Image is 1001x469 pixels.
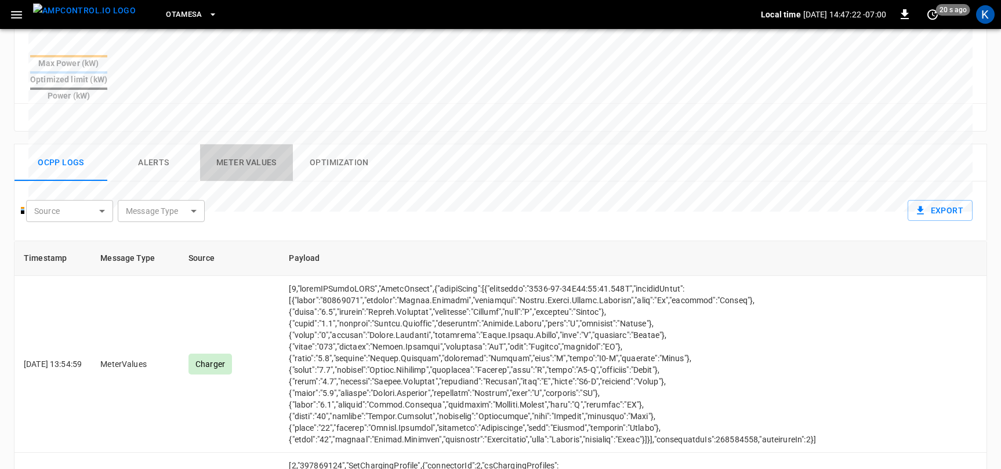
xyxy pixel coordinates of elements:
[161,3,222,26] button: OtaMesa
[200,144,293,181] button: Meter Values
[91,241,179,276] th: Message Type
[107,144,200,181] button: Alerts
[166,8,202,21] span: OtaMesa
[179,241,280,276] th: Source
[923,5,942,24] button: set refresh interval
[14,241,91,276] th: Timestamp
[936,4,970,16] span: 20 s ago
[803,9,886,20] p: [DATE] 14:47:22 -07:00
[14,144,107,181] button: Ocpp logs
[24,358,82,370] p: [DATE] 13:54:59
[33,3,136,18] img: ampcontrol.io logo
[280,241,829,276] th: Payload
[908,200,973,221] button: Export
[761,9,801,20] p: Local time
[976,5,995,24] div: profile-icon
[293,144,386,181] button: Optimization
